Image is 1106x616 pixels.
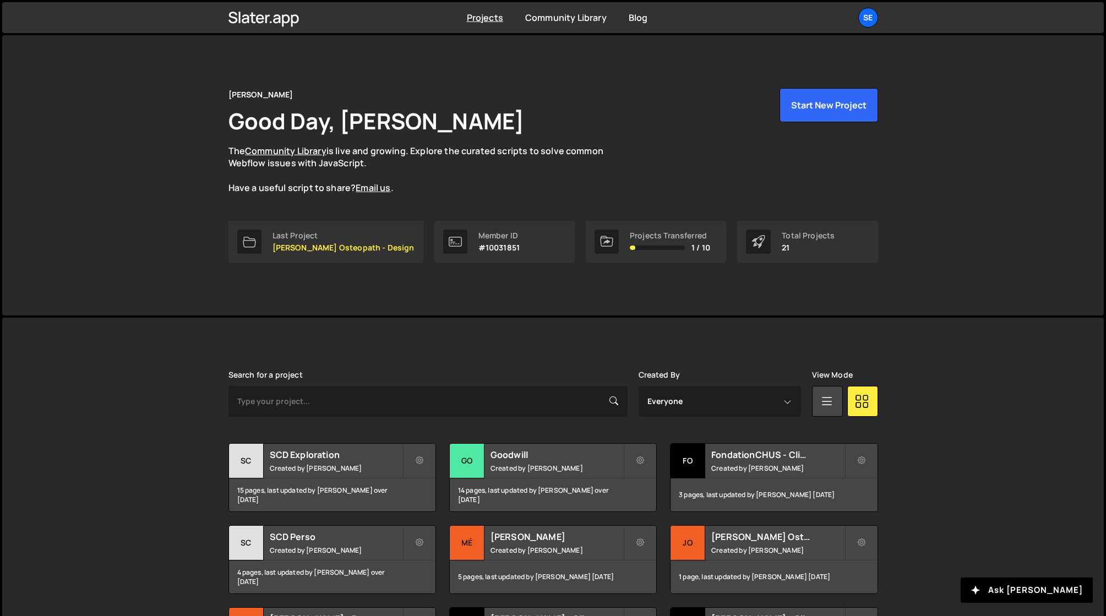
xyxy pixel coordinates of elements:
[630,231,710,240] div: Projects Transferred
[491,531,623,543] h2: [PERSON_NAME]
[270,464,402,473] small: Created by [PERSON_NAME]
[711,464,844,473] small: Created by [PERSON_NAME]
[228,88,293,101] div: [PERSON_NAME]
[228,370,303,379] label: Search for a project
[270,449,402,461] h2: SCD Exploration
[711,531,844,543] h2: [PERSON_NAME] Osteopath - Design
[491,449,623,461] h2: Goodwill
[228,443,436,512] a: SC SCD Exploration Created by [PERSON_NAME] 15 pages, last updated by [PERSON_NAME] over [DATE]
[450,478,656,511] div: 14 pages, last updated by [PERSON_NAME] over [DATE]
[670,525,878,594] a: Jo [PERSON_NAME] Osteopath - Design Created by [PERSON_NAME] 1 page, last updated by [PERSON_NAME...
[228,221,423,263] a: Last Project [PERSON_NAME] Osteopath - Design
[782,231,835,240] div: Total Projects
[961,577,1093,603] button: Ask [PERSON_NAME]
[450,526,484,560] div: Mé
[671,444,705,478] div: Fo
[467,12,503,24] a: Projects
[356,182,390,194] a: Email us
[491,546,623,555] small: Created by [PERSON_NAME]
[228,525,436,594] a: SC SCD Perso Created by [PERSON_NAME] 4 pages, last updated by [PERSON_NAME] over [DATE]
[711,449,844,461] h2: FondationCHUS - Client
[711,546,844,555] small: Created by [PERSON_NAME]
[491,464,623,473] small: Created by [PERSON_NAME]
[228,386,628,417] input: Type your project...
[270,546,402,555] small: Created by [PERSON_NAME]
[449,443,657,512] a: Go Goodwill Created by [PERSON_NAME] 14 pages, last updated by [PERSON_NAME] over [DATE]
[671,478,877,511] div: 3 pages, last updated by [PERSON_NAME] [DATE]
[478,231,520,240] div: Member ID
[229,444,264,478] div: SC
[780,88,878,122] button: Start New Project
[245,145,326,157] a: Community Library
[229,560,435,593] div: 4 pages, last updated by [PERSON_NAME] over [DATE]
[639,370,680,379] label: Created By
[229,478,435,511] div: 15 pages, last updated by [PERSON_NAME] over [DATE]
[228,145,625,194] p: The is live and growing. Explore the curated scripts to solve common Webflow issues with JavaScri...
[229,526,264,560] div: SC
[691,243,710,252] span: 1 / 10
[450,444,484,478] div: Go
[450,560,656,593] div: 5 pages, last updated by [PERSON_NAME] [DATE]
[782,243,835,252] p: 21
[228,106,525,136] h1: Good Day, [PERSON_NAME]
[671,560,877,593] div: 1 page, last updated by [PERSON_NAME] [DATE]
[270,531,402,543] h2: SCD Perso
[858,8,878,28] a: Se
[671,526,705,560] div: Jo
[273,243,415,252] p: [PERSON_NAME] Osteopath - Design
[525,12,607,24] a: Community Library
[670,443,878,512] a: Fo FondationCHUS - Client Created by [PERSON_NAME] 3 pages, last updated by [PERSON_NAME] [DATE]
[449,525,657,594] a: Mé [PERSON_NAME] Created by [PERSON_NAME] 5 pages, last updated by [PERSON_NAME] [DATE]
[812,370,853,379] label: View Mode
[273,231,415,240] div: Last Project
[478,243,520,252] p: #10031851
[629,12,648,24] a: Blog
